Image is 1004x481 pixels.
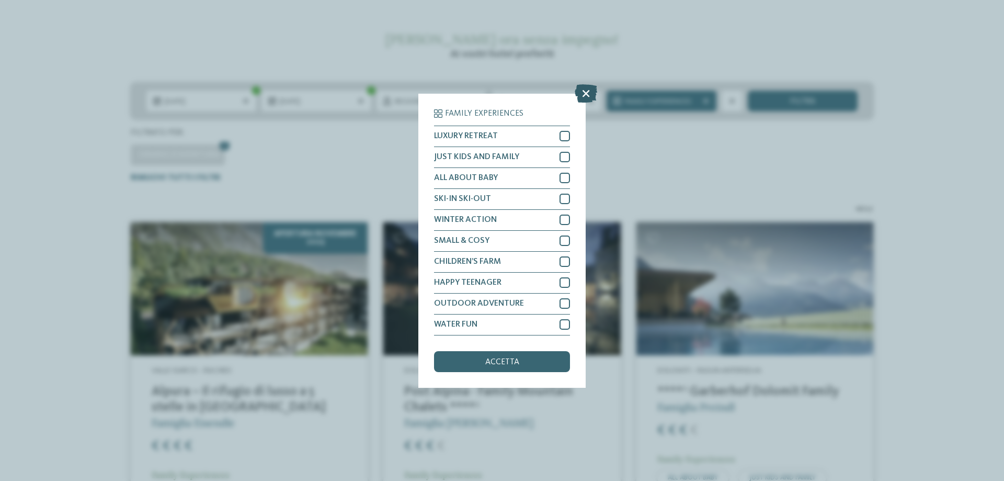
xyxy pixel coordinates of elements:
[445,109,523,118] span: Family Experiences
[434,174,498,182] span: ALL ABOUT BABY
[434,237,489,245] span: SMALL & COSY
[434,258,501,266] span: CHILDREN’S FARM
[434,320,477,329] span: WATER FUN
[485,358,519,366] span: accetta
[434,153,519,161] span: JUST KIDS AND FAMILY
[434,132,498,140] span: LUXURY RETREAT
[434,278,501,287] span: HAPPY TEENAGER
[434,216,497,224] span: WINTER ACTION
[434,299,524,308] span: OUTDOOR ADVENTURE
[434,195,491,203] span: SKI-IN SKI-OUT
